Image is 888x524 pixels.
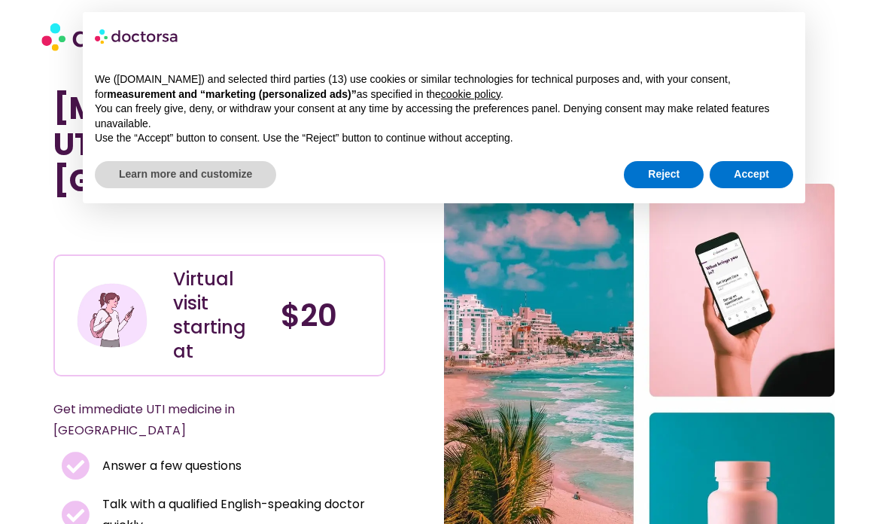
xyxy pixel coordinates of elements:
[624,161,704,188] button: Reject
[107,88,356,100] strong: measurement and “marketing (personalized ads)”
[53,90,385,199] h1: [MEDICAL_DATA] - UTI Doctor in [GEOGRAPHIC_DATA]
[75,279,149,352] img: Illustration depicting a young woman in a casual outfit, engaged with her smartphone. She has a p...
[281,297,373,334] h4: $20
[441,88,500,100] a: cookie policy
[95,131,793,146] p: Use the “Accept” button to consent. Use the “Reject” button to continue without accepting.
[61,221,287,239] iframe: Customer reviews powered by Trustpilot
[95,72,793,102] p: We ([DOMAIN_NAME]) and selected third parties (13) use cookies or similar technologies for techni...
[99,455,242,477] span: Answer a few questions
[95,102,793,131] p: You can freely give, deny, or withdraw your consent at any time by accessing the preferences pane...
[95,161,276,188] button: Learn more and customize
[173,267,265,364] div: Virtual visit starting at
[53,399,349,441] p: Get immediate UTI medicine in [GEOGRAPHIC_DATA]
[95,24,179,48] img: logo
[710,161,793,188] button: Accept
